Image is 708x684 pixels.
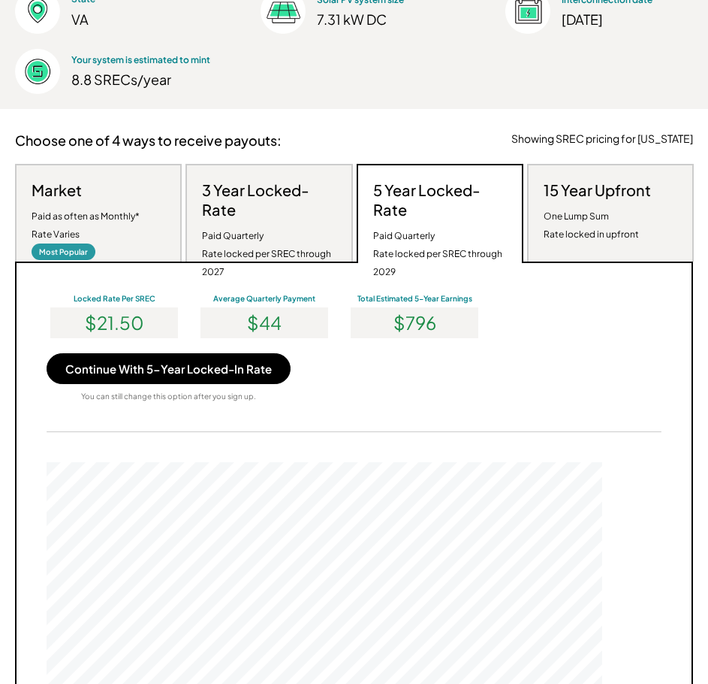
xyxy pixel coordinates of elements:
div: $44 [200,307,328,338]
div: Paid Quarterly Rate locked per SREC through 2027 [202,227,336,281]
div: One Lump Sum Rate locked in upfront [544,207,639,244]
div: Average Quarterly Payment [197,293,332,304]
h3: 15 Year Upfront [544,180,651,200]
div: Total Estimated 5-Year Earnings [347,293,482,304]
div: Most Popular [32,244,95,260]
div: Paid Quarterly Rate locked per SREC through 2029 [373,227,507,281]
div: Showing SREC pricing for [US_STATE] [511,132,693,147]
div: 7.31 kW DC [317,11,448,28]
div: $21.50 [50,307,178,338]
div: You can still change this option after you sign up. [81,392,256,401]
div: $796 [351,307,478,338]
h3: Market [32,180,82,200]
div: VA [71,10,203,29]
h3: Choose one of 4 ways to receive payouts: [15,132,282,149]
div: [DATE] [562,11,693,28]
div: Your system is estimated to mint [71,54,210,67]
button: Continue With 5-Year Locked-In Rate [47,353,291,384]
div: Paid as often as Monthly* Rate Varies [32,207,140,244]
div: 8.8 SRECs/year [71,71,214,88]
img: Estimated%403x.png [15,49,60,94]
h3: 3 Year Locked-Rate [202,180,336,219]
div: Locked Rate Per SREC [47,293,182,304]
h3: 5 Year Locked-Rate [373,180,507,219]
